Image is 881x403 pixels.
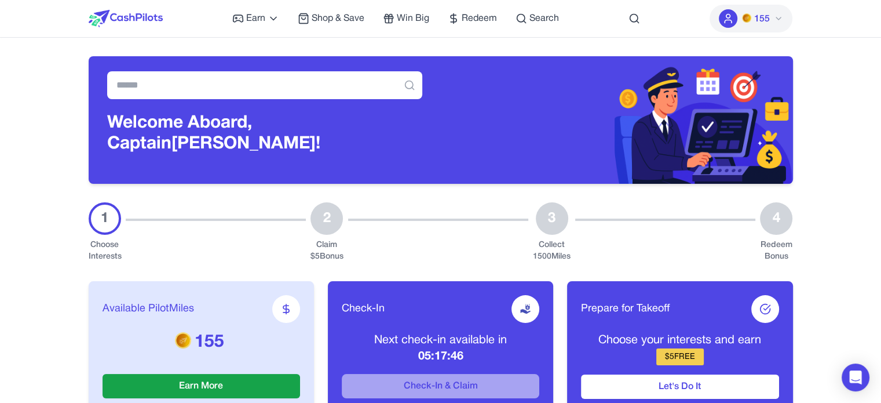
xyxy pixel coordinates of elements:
button: Earn More [103,374,300,398]
div: 3 [536,202,568,235]
p: Choose your interests and earn [581,332,778,348]
img: Header decoration [441,56,793,184]
span: Available PilotMiles [103,301,194,317]
span: Prepare for Takeoff [581,301,670,317]
img: receive-dollar [520,303,531,315]
a: Win Big [383,12,429,26]
button: Check-In & Claim [342,374,539,398]
img: CashPilots Logo [89,10,163,27]
button: PMs155 [710,5,792,32]
div: Choose Interests [89,239,121,263]
a: Shop & Save [298,12,364,26]
div: 4 [760,202,792,235]
button: Let's Do It [581,375,778,399]
span: Check-In [342,301,385,317]
a: Earn [232,12,279,26]
p: 155 [103,332,300,353]
span: 155 [754,12,769,26]
p: Next check-in available in [342,332,539,348]
span: Earn [246,12,265,26]
span: Win Big [397,12,429,26]
h3: Welcome Aboard, Captain [PERSON_NAME]! [107,113,422,155]
a: Redeem [448,12,497,26]
img: PMs [742,13,751,23]
span: Shop & Save [312,12,364,26]
img: PMs [175,332,191,348]
p: 05:17:46 [342,348,539,365]
div: Collect 1500 Miles [533,239,571,263]
span: Redeem [462,12,497,26]
span: Search [529,12,559,26]
div: $ 5 FREE [656,348,704,365]
div: 1 [89,202,121,235]
div: 2 [310,202,343,235]
div: Open Intercom Messenger [842,364,869,391]
a: Search [516,12,559,26]
div: Claim $ 5 Bonus [310,239,343,263]
div: Redeem Bonus [760,239,792,263]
